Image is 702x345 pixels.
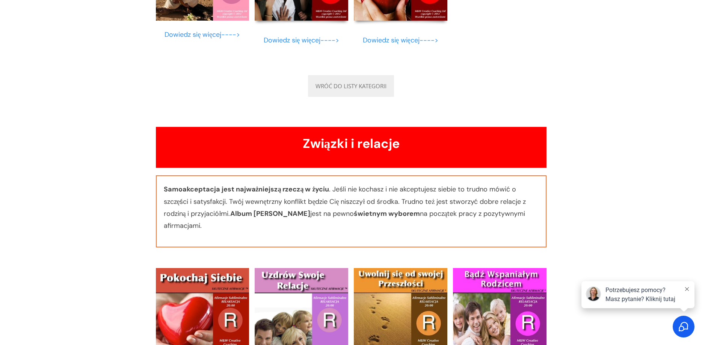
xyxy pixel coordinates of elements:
[303,135,400,152] font: Związki i relacje
[316,83,386,89] span: WRÓĆ DO LISTY KATEGORII
[164,185,329,194] span: Samoakceptacja jest najważniejszą rzeczą w życiu
[230,209,310,218] span: Album [PERSON_NAME]
[164,183,539,240] p: . Jeśli nie kochasz i nie akceptujesz siebie to trudno mówić o szczęści i satysfakcji. Twój wewnę...
[165,30,240,39] a: Dowiedz się więcej---->
[363,36,438,45] a: Dowiedz się więcej---->
[354,209,420,218] span: świetnym wyborem
[308,75,394,97] a: WRÓĆ DO LISTY KATEGORII
[264,36,339,45] a: Dowiedz się więcej---->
